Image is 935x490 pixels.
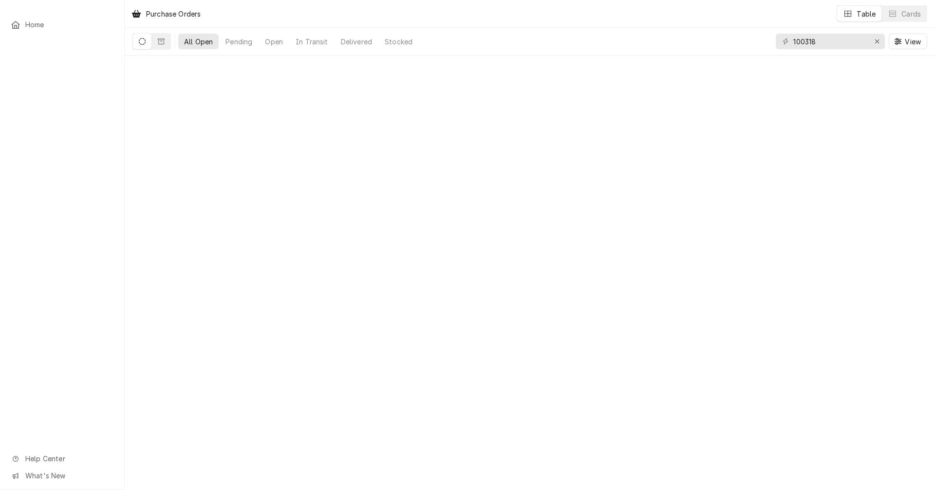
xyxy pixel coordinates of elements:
input: Keyword search [793,34,866,49]
div: In Transit [296,37,328,47]
span: Help Center [25,453,112,464]
div: Cards [901,9,921,19]
a: Go to Help Center [6,451,118,467]
a: Go to What's New [6,468,118,484]
div: All Open [184,37,213,47]
div: Table [857,9,876,19]
button: View [889,34,927,49]
span: What's New [25,471,112,481]
div: Delivered [341,37,372,47]
span: Home [25,19,113,30]
div: Stocked [385,37,412,47]
span: View [903,37,923,47]
button: Erase input [869,34,885,49]
div: Open [265,37,283,47]
a: Home [6,17,118,33]
div: Pending [225,37,252,47]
